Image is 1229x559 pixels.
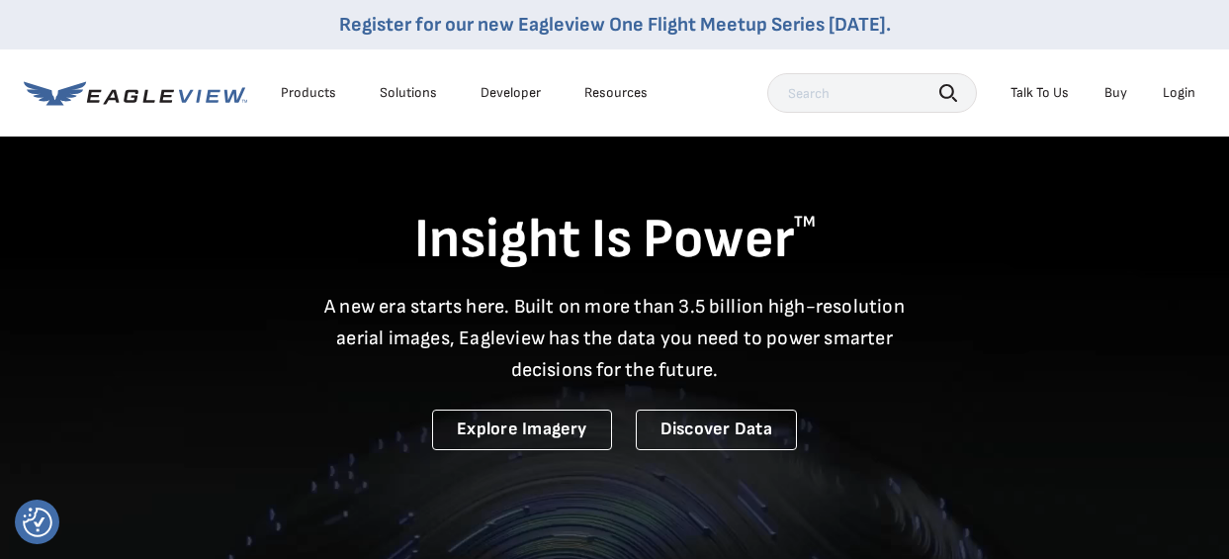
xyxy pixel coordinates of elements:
[1163,84,1195,102] div: Login
[432,410,612,450] a: Explore Imagery
[312,291,918,386] p: A new era starts here. Built on more than 3.5 billion high-resolution aerial images, Eagleview ha...
[23,508,52,537] button: Consent Preferences
[281,84,336,102] div: Products
[767,73,977,113] input: Search
[794,213,816,232] sup: TM
[1104,84,1127,102] a: Buy
[481,84,541,102] a: Developer
[23,508,52,537] img: Revisit consent button
[1010,84,1069,102] div: Talk To Us
[24,206,1205,275] h1: Insight Is Power
[584,84,648,102] div: Resources
[339,13,891,37] a: Register for our new Eagleview One Flight Meetup Series [DATE].
[636,410,797,450] a: Discover Data
[380,84,437,102] div: Solutions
